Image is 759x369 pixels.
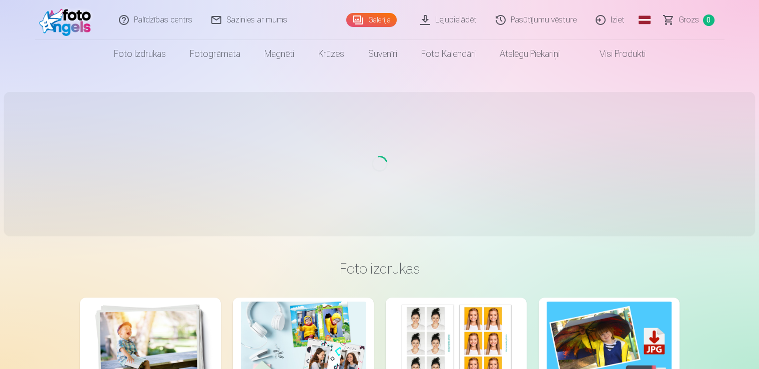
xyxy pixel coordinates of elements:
[356,40,409,68] a: Suvenīri
[88,260,672,278] h3: Foto izdrukas
[178,40,252,68] a: Fotogrāmata
[39,4,96,36] img: /fa1
[572,40,658,68] a: Visi produkti
[346,13,397,27] a: Galerija
[306,40,356,68] a: Krūzes
[488,40,572,68] a: Atslēgu piekariņi
[102,40,178,68] a: Foto izdrukas
[679,14,699,26] span: Grozs
[409,40,488,68] a: Foto kalendāri
[252,40,306,68] a: Magnēti
[703,14,715,26] span: 0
